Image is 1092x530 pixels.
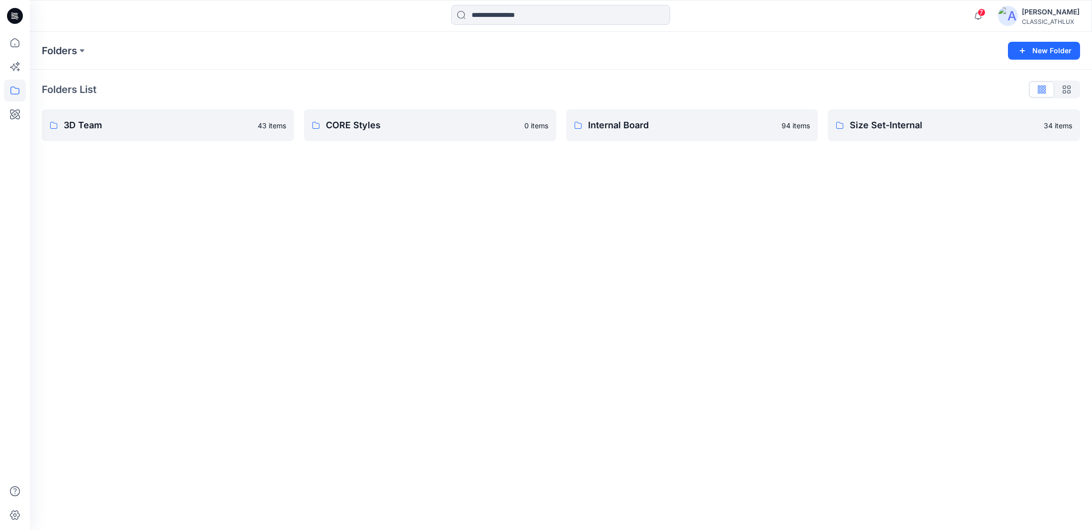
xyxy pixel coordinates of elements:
p: 34 items [1044,120,1072,131]
a: Internal Board94 items [566,109,818,141]
a: CORE Styles0 items [304,109,556,141]
a: Size Set-Internal34 items [828,109,1080,141]
p: 94 items [782,120,810,131]
p: 3D Team [64,118,252,132]
p: 43 items [258,120,286,131]
button: New Folder [1008,42,1080,60]
p: Folders List [42,82,97,97]
span: 7 [978,8,986,16]
p: Internal Board [588,118,776,132]
p: 0 items [524,120,548,131]
a: 3D Team43 items [42,109,294,141]
img: avatar [998,6,1018,26]
p: CORE Styles [326,118,518,132]
a: Folders [42,44,77,58]
div: [PERSON_NAME] [1022,6,1080,18]
p: Size Set-Internal [850,118,1038,132]
div: CLASSIC_ATHLUX [1022,18,1080,25]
